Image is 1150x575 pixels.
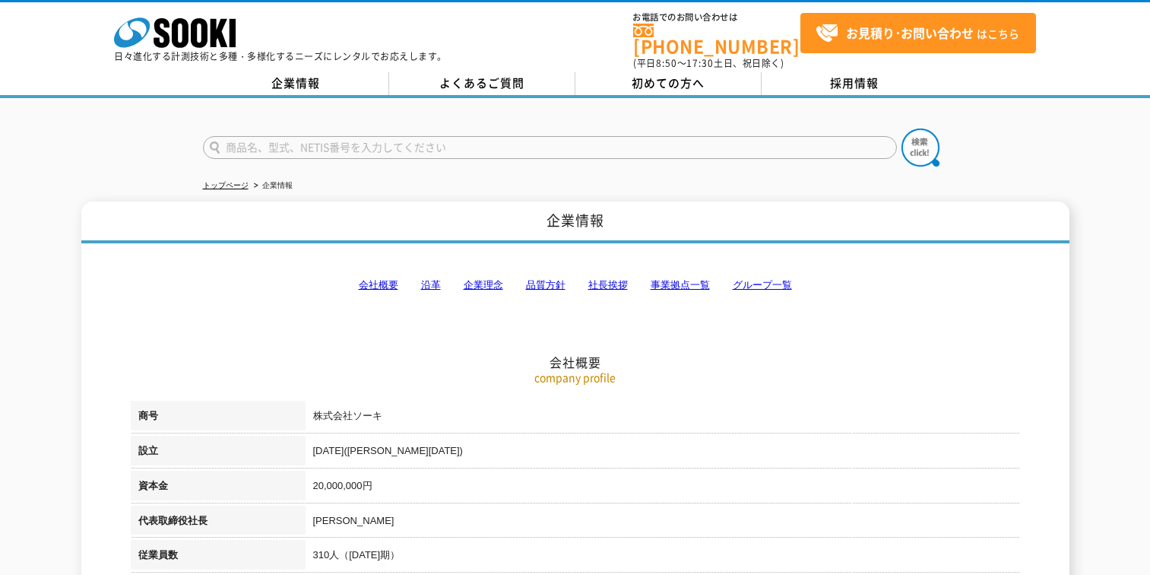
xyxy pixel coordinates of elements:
a: グループ一覧 [733,279,792,291]
a: 会社概要 [359,279,398,291]
td: 株式会社ソーキ [306,401,1020,436]
p: 日々進化する計測技術と多種・多様化するニーズにレンタルでお応えします。 [114,52,447,61]
th: 資本金 [131,471,306,506]
a: 品質方針 [526,279,565,291]
li: 企業情報 [251,178,293,194]
span: はこちら [816,22,1019,45]
th: 設立 [131,436,306,471]
th: 従業員数 [131,540,306,575]
p: company profile [131,370,1020,386]
td: 20,000,000円 [306,471,1020,506]
span: 初めての方へ [632,75,705,91]
input: 商品名、型式、NETIS番号を入力してください [203,136,897,159]
span: お電話でのお問い合わせは [633,13,800,22]
td: [PERSON_NAME] [306,506,1020,541]
a: お見積り･お問い合わせはこちら [800,13,1036,53]
th: 商号 [131,401,306,436]
a: 沿革 [421,279,441,291]
th: 代表取締役社長 [131,506,306,541]
a: [PHONE_NUMBER] [633,24,800,55]
td: 310人（[DATE]期） [306,540,1020,575]
td: [DATE]([PERSON_NAME][DATE]) [306,436,1020,471]
strong: お見積り･お問い合わせ [846,24,974,42]
a: 企業理念 [464,279,503,291]
h2: 会社概要 [131,202,1020,370]
a: 社長挨拶 [588,279,628,291]
span: (平日 ～ 土日、祝日除く) [633,56,784,70]
img: btn_search.png [901,129,939,167]
a: トップページ [203,181,249,189]
h1: 企業情報 [81,202,1069,243]
a: 事業拠点一覧 [651,279,710,291]
a: 初めての方へ [575,72,762,95]
a: よくあるご質問 [389,72,575,95]
span: 17:30 [686,56,714,70]
span: 8:50 [656,56,677,70]
a: 企業情報 [203,72,389,95]
a: 採用情報 [762,72,948,95]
